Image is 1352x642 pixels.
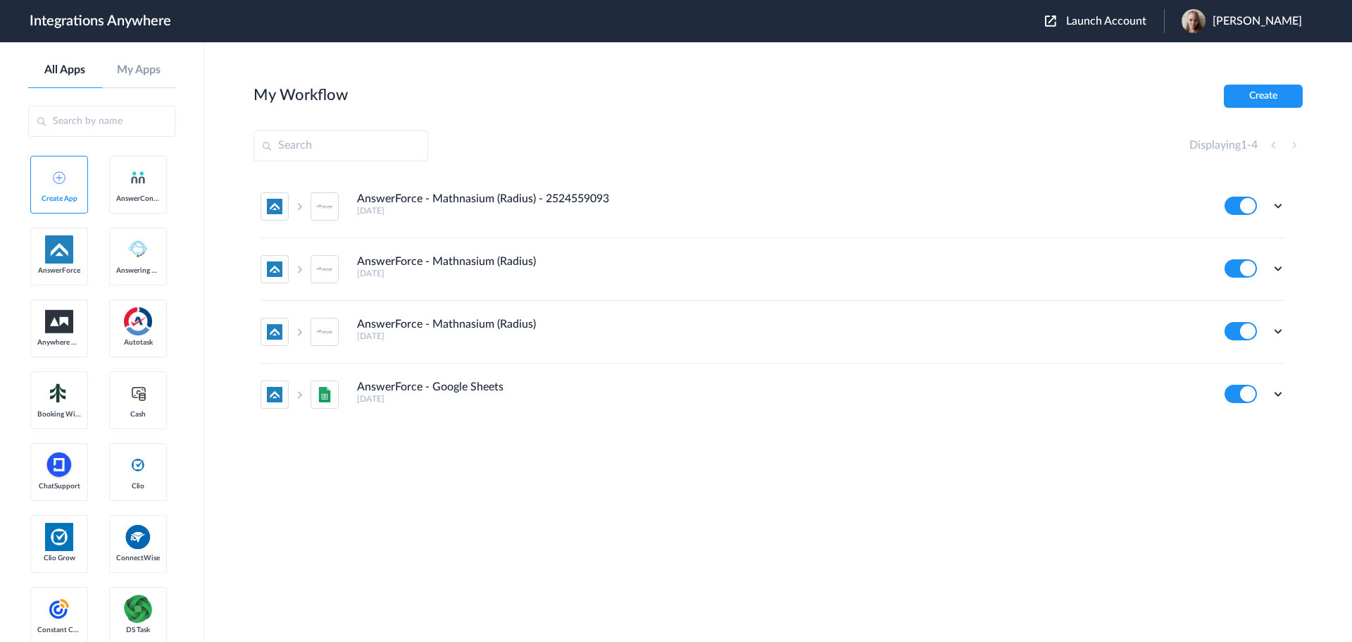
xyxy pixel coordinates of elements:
span: Cash [116,410,160,419]
input: Search by name [28,106,175,137]
img: constant-contact.svg [45,595,73,623]
img: autotask.png [124,307,152,335]
img: af-app-logo.svg [45,235,73,264]
button: Create [1224,85,1303,108]
img: cash-logo.svg [130,385,147,402]
span: Launch Account [1066,16,1146,27]
span: ConnectWise [116,554,160,562]
img: Clio.jpg [45,523,73,551]
input: Search [254,130,428,161]
span: Autotask [116,338,160,347]
h4: AnswerForce - Mathnasium (Radius) [357,255,536,268]
span: AnswerForce [37,266,81,275]
span: Constant Contact [37,626,81,634]
span: [PERSON_NAME] [1213,15,1302,28]
span: Create App [37,195,81,203]
h5: [DATE] [357,394,1206,404]
h5: [DATE] [357,268,1206,278]
a: My Apps [102,63,176,77]
img: launch-acct-icon.svg [1045,16,1056,27]
span: DS Task [116,626,160,634]
button: Launch Account [1045,15,1164,28]
h4: AnswerForce - Mathnasium (Radius) [357,318,536,331]
span: AnswerConnect [116,195,160,203]
a: All Apps [28,63,102,77]
img: lilu-profile.png [1182,9,1206,33]
img: Answering_service.png [124,235,152,264]
span: Clio [116,482,160,490]
h4: Displaying - [1189,139,1258,152]
h1: Integrations Anywhere [30,13,171,30]
span: Booking Widget [37,410,81,419]
h4: AnswerForce - Mathnasium (Radius) - 2524559093 [357,192,609,206]
h4: AnswerForce - Google Sheets [357,381,503,394]
span: Answering Service [116,266,160,275]
span: 1 [1241,140,1247,151]
span: 4 [1251,140,1258,151]
h2: My Workflow [254,86,348,104]
img: connectwise.png [124,523,152,550]
img: chatsupport-icon.svg [45,451,73,479]
img: distributedSource.png [124,595,152,623]
span: Clio Grow [37,554,81,562]
span: Anywhere Works [37,338,81,347]
img: answerconnect-logo.svg [130,169,146,186]
h5: [DATE] [357,331,1206,341]
span: ChatSupport [37,482,81,490]
img: aww.png [45,310,73,333]
img: Setmore_Logo.svg [45,381,73,406]
img: clio-logo.svg [130,457,146,474]
h5: [DATE] [357,206,1206,216]
img: add-icon.svg [53,171,65,184]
